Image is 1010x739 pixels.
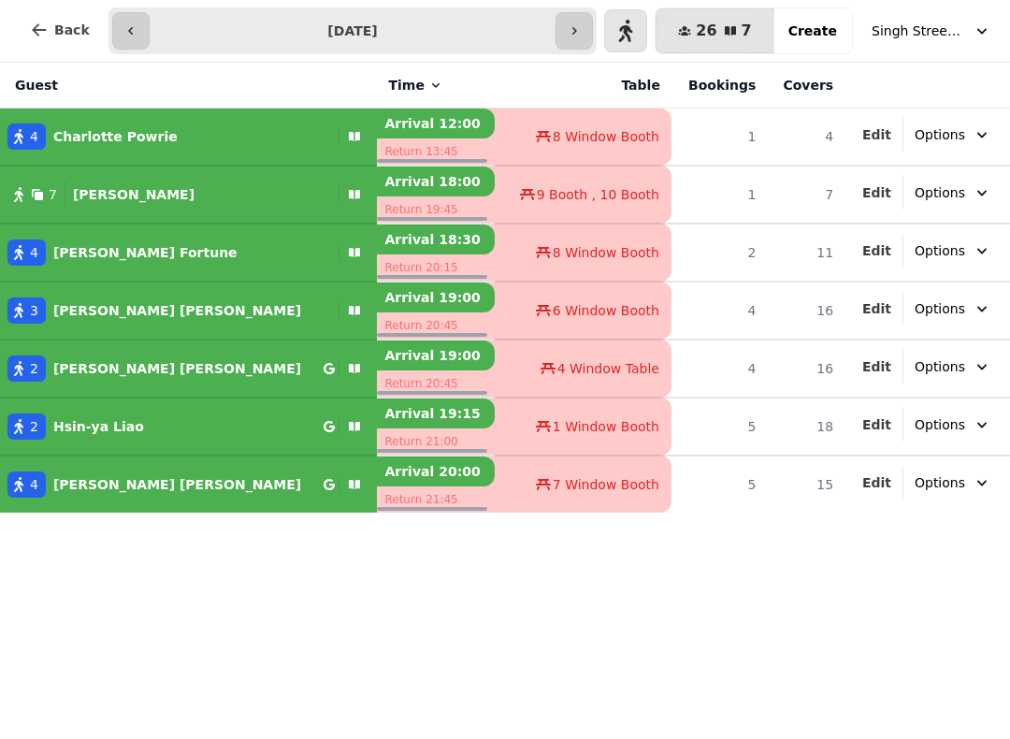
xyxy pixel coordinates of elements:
button: Time [388,76,442,94]
td: 11 [767,224,844,282]
p: [PERSON_NAME] [PERSON_NAME] [53,359,301,378]
span: 2 [30,359,38,378]
p: Arrival 19:00 [377,283,495,312]
span: 2 [30,417,38,436]
p: [PERSON_NAME] [PERSON_NAME] [53,301,301,320]
button: Edit [862,415,891,434]
span: Options [915,415,965,434]
span: Edit [862,302,891,315]
th: Table [495,63,671,109]
td: 4 [671,340,768,398]
span: Options [915,183,965,202]
p: Arrival 18:00 [377,167,495,196]
button: Options [903,176,1003,210]
span: 1 Window Booth [553,417,659,436]
p: Return 21:45 [377,486,495,513]
span: Options [915,299,965,318]
button: Edit [862,473,891,492]
span: 8 Window Booth [553,243,659,262]
button: Edit [862,357,891,376]
button: Back [15,7,105,52]
span: Edit [862,128,891,141]
p: [PERSON_NAME] [PERSON_NAME] [53,475,301,494]
button: Create [773,8,852,53]
button: Edit [862,183,891,202]
span: Options [915,241,965,260]
span: Edit [862,360,891,373]
button: Options [903,118,1003,152]
td: 1 [671,109,768,167]
span: Options [915,357,965,376]
span: 4 [30,475,38,494]
span: 7 [742,23,752,38]
p: Return 20:15 [377,254,495,281]
p: Hsin-ya Liao [53,417,144,436]
span: 8 Window Booth [553,127,659,146]
span: Options [915,125,965,144]
button: Singh Street Bruntsfield [860,14,1003,48]
span: Edit [862,244,891,257]
span: 7 [49,185,57,204]
p: [PERSON_NAME] Fortune [53,243,238,262]
td: 18 [767,398,844,456]
button: Edit [862,299,891,318]
span: 7 Window Booth [553,475,659,494]
span: Back [54,23,90,36]
td: 4 [671,282,768,340]
span: 6 Window Booth [553,301,659,320]
p: Arrival 12:00 [377,109,495,138]
span: Edit [862,186,891,199]
p: Arrival 19:00 [377,341,495,370]
button: Edit [862,241,891,260]
td: 16 [767,282,844,340]
span: 4 Window Table [557,359,659,378]
p: Return 19:45 [377,196,495,223]
td: 5 [671,398,768,456]
span: 4 [30,127,38,146]
span: 9 Booth , 10 Booth [537,185,659,204]
button: Options [903,408,1003,442]
span: Options [915,473,965,492]
button: Options [903,466,1003,500]
th: Bookings [671,63,768,109]
span: Time [388,76,424,94]
button: 267 [656,8,773,53]
span: Create [788,24,837,37]
span: 26 [696,23,716,38]
p: Arrival 19:15 [377,398,495,428]
td: 5 [671,456,768,513]
td: 16 [767,340,844,398]
td: 1 [671,166,768,224]
p: Return 20:45 [377,312,495,339]
td: 4 [767,109,844,167]
button: Options [903,350,1003,384]
p: [PERSON_NAME] [73,185,195,204]
p: Return 13:45 [377,138,495,165]
span: Singh Street Bruntsfield [872,22,965,40]
span: Edit [862,476,891,489]
p: Return 20:45 [377,370,495,397]
td: 15 [767,456,844,513]
span: Edit [862,418,891,431]
button: Options [903,234,1003,268]
td: 7 [767,166,844,224]
span: 4 [30,243,38,262]
th: Covers [767,63,844,109]
p: Charlotte Powrie [53,127,178,146]
p: Arrival 20:00 [377,456,495,486]
button: Edit [862,125,891,144]
span: 3 [30,301,38,320]
td: 2 [671,224,768,282]
p: Arrival 18:30 [377,225,495,254]
p: Return 21:00 [377,428,495,455]
button: Options [903,292,1003,326]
